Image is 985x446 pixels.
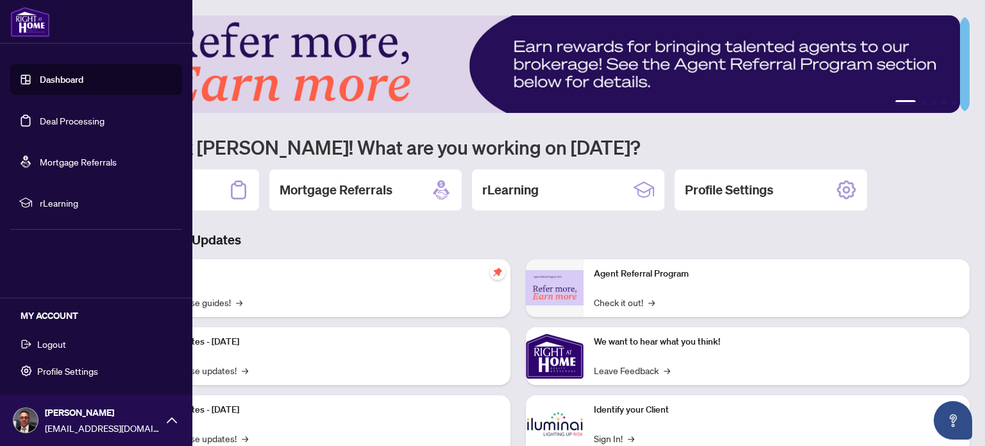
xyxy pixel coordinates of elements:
span: rLearning [40,196,173,210]
span: Logout [37,334,66,354]
p: Self-Help [135,267,500,281]
a: Leave Feedback→ [594,363,670,377]
a: Mortgage Referrals [40,156,117,167]
h5: MY ACCOUNT [21,309,182,323]
span: [PERSON_NAME] [45,406,160,420]
button: 3 [931,100,936,105]
button: Logout [10,333,182,355]
h2: rLearning [482,181,539,199]
h2: Profile Settings [685,181,773,199]
p: Platform Updates - [DATE] [135,403,500,417]
span: pushpin [490,264,505,280]
p: Platform Updates - [DATE] [135,335,500,349]
h2: Mortgage Referrals [280,181,392,199]
span: → [236,295,242,309]
span: Profile Settings [37,361,98,381]
button: 5 [952,100,957,105]
button: Profile Settings [10,360,182,382]
span: → [242,431,248,445]
img: Slide 0 [67,15,960,113]
a: Deal Processing [40,115,105,126]
span: → [648,295,655,309]
a: Sign In!→ [594,431,634,445]
button: 1 [895,100,916,105]
img: Profile Icon [13,408,38,433]
p: Agent Referral Program [594,267,959,281]
h3: Brokerage & Industry Updates [67,231,970,249]
img: We want to hear what you think! [526,327,584,385]
img: Agent Referral Program [526,270,584,305]
button: 4 [941,100,947,105]
p: We want to hear what you think! [594,335,959,349]
span: [EMAIL_ADDRESS][DOMAIN_NAME] [45,421,160,435]
img: logo [10,6,50,37]
a: Dashboard [40,74,83,85]
p: Identify your Client [594,403,959,417]
span: → [628,431,634,445]
a: Check it out!→ [594,295,655,309]
h1: Welcome back [PERSON_NAME]! What are you working on [DATE]? [67,135,970,159]
span: → [242,363,248,377]
button: 2 [921,100,926,105]
button: Open asap [934,401,972,440]
span: → [664,363,670,377]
